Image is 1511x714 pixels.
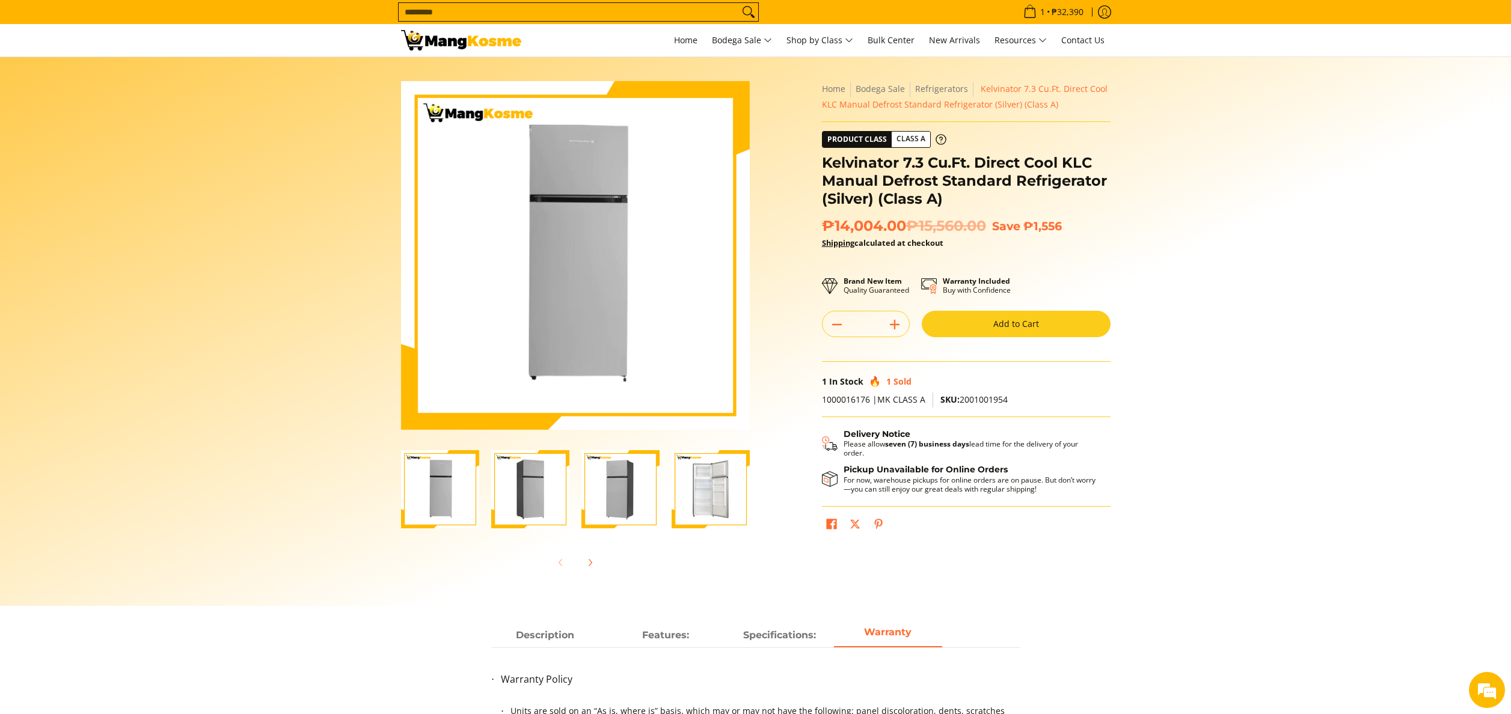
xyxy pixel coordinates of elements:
[823,315,851,334] button: Subtract
[940,394,960,405] span: SKU:
[822,237,854,248] a: Shipping
[642,629,689,641] strong: Features:
[870,516,887,536] a: Pin on Pinterest
[726,624,834,647] a: Description 2
[739,3,758,21] button: Search
[822,217,986,235] span: ₱14,004.00
[995,33,1047,48] span: Resources
[491,624,599,646] span: Description
[922,311,1111,337] button: Add to Cart
[822,394,925,405] span: 1000016176 |MK CLASS A
[491,450,569,528] img: Kelvinator 7.3 Cu.Ft. Direct Cool KLC Manual Defrost Standard Refrigerator (Silver) (Class A)-2
[823,516,840,536] a: Share on Facebook
[844,429,910,439] strong: Delivery Notice
[743,629,816,641] strong: Specifications:
[581,450,660,528] img: Kelvinator 7.3 Cu.Ft. Direct Cool KLC Manual Defrost Standard Refrigerator (Silver) (Class A)-3
[823,132,892,147] span: Product Class
[1038,8,1047,16] span: 1
[880,315,909,334] button: Add
[822,81,1111,112] nav: Breadcrumbs
[1023,219,1062,233] span: ₱1,556
[611,624,720,647] a: Description 1
[401,30,521,50] img: Kelvinator 7.3 Cu.Ft. Direct Cool KLC Manual Defrost Standard Refriger | Mang Kosme
[822,83,1108,110] span: Kelvinator 7.3 Cu.Ft. Direct Cool KLC Manual Defrost Standard Refrigerator (Silver) (Class A)
[943,276,1011,294] p: Buy with Confidence
[712,33,772,48] span: Bodega Sale
[822,131,946,148] a: Product Class Class A
[862,24,921,56] a: Bulk Center
[401,81,750,430] img: Kelvinator 7.3 Cu.Ft. Direct Cool KLC Manual Defrost Standard Refrigerator (Silver) (Class A)
[992,219,1020,233] span: Save
[844,276,902,286] strong: Brand New Item
[706,24,778,56] a: Bodega Sale
[929,34,980,46] span: New Arrivals
[1055,24,1111,56] a: Contact Us
[577,549,603,576] button: Next
[885,439,969,449] strong: seven (7) business days
[674,34,697,46] span: Home
[868,34,915,46] span: Bulk Center
[847,516,863,536] a: Post on X
[822,83,845,94] a: Home
[1061,34,1105,46] span: Contact Us
[864,626,912,638] strong: Warranty
[1020,5,1087,19] span: •
[892,132,930,147] span: Class A
[501,672,1020,699] p: Warranty Policy
[915,83,968,94] a: Refrigerators
[1050,8,1085,16] span: ₱32,390
[822,237,943,248] strong: calculated at checkout
[822,376,827,387] span: 1
[844,475,1099,493] p: For now, warehouse pickups for online orders are on pause. But don’t worry—you can still enjoy ou...
[780,24,859,56] a: Shop by Class
[533,24,1111,56] nav: Main Menu
[822,429,1099,458] button: Shipping & Delivery
[844,464,1008,475] strong: Pickup Unavailable for Online Orders
[940,394,1008,405] span: 2001001954
[491,624,599,647] a: Description
[834,624,942,647] a: Description 3
[786,33,853,48] span: Shop by Class
[844,439,1099,457] p: Please allow lead time for the delivery of your order.
[988,24,1053,56] a: Resources
[401,450,479,528] img: Kelvinator 7.3 Cu.Ft. Direct Cool KLC Manual Defrost Standard Refrigerator (Silver) (Class A)-1
[829,376,863,387] span: In Stock
[668,24,703,56] a: Home
[906,217,986,235] del: ₱15,560.00
[856,83,905,94] a: Bodega Sale
[923,24,986,56] a: New Arrivals
[893,376,912,387] span: Sold
[943,276,1010,286] strong: Warranty Included
[844,276,909,294] p: Quality Guaranteed
[672,450,750,528] img: Kelvinator 7.3 Cu.Ft. Direct Cool KLC Manual Defrost Standard Refrigerator (Silver) (Class A)-4
[822,154,1111,208] h1: Kelvinator 7.3 Cu.Ft. Direct Cool KLC Manual Defrost Standard Refrigerator (Silver) (Class A)
[886,376,891,387] span: 1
